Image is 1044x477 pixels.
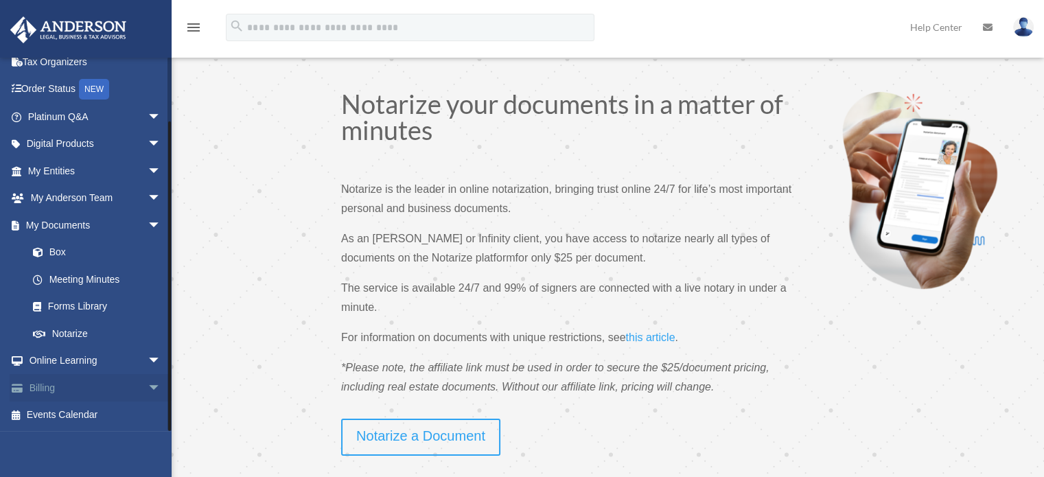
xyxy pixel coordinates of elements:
a: Meeting Minutes [19,266,182,293]
i: search [229,19,244,34]
a: Forms Library [19,293,182,321]
span: Notarize is the leader in online notarization, bringing trust online 24/7 for life’s most importa... [341,183,791,214]
div: NEW [79,79,109,100]
a: this article [625,331,675,350]
a: My Entitiesarrow_drop_down [10,157,182,185]
img: Notarize-hero [837,91,1002,290]
i: menu [185,19,202,36]
span: arrow_drop_down [148,185,175,213]
span: *Please note, the affiliate link must be used in order to secure the $25/document pricing, includ... [341,362,769,393]
a: Events Calendar [10,402,182,429]
a: Notarize a Document [341,419,500,456]
a: Order StatusNEW [10,75,182,104]
a: My Anderson Teamarrow_drop_down [10,185,182,212]
h1: Notarize your documents in a matter of minutes [341,91,794,150]
span: As an [PERSON_NAME] or Infinity client, you have access to notarize nearly all types of documents... [341,233,769,264]
span: this article [625,331,675,343]
span: arrow_drop_down [148,130,175,159]
span: arrow_drop_down [148,103,175,131]
span: arrow_drop_down [148,211,175,240]
span: For information on documents with unique restrictions, see [341,331,625,343]
img: Anderson Advisors Platinum Portal [6,16,130,43]
span: arrow_drop_down [148,374,175,402]
a: Platinum Q&Aarrow_drop_down [10,103,182,130]
img: User Pic [1013,17,1034,37]
span: for only $25 per document. [515,252,645,264]
a: Box [19,239,182,266]
a: My Documentsarrow_drop_down [10,211,182,239]
span: The service is available 24/7 and 99% of signers are connected with a live notary in under a minute. [341,282,786,313]
span: arrow_drop_down [148,347,175,375]
a: Billingarrow_drop_down [10,374,182,402]
span: . [675,331,677,343]
a: Notarize [19,320,175,347]
a: Digital Productsarrow_drop_down [10,130,182,158]
a: menu [185,24,202,36]
a: Online Learningarrow_drop_down [10,347,182,375]
span: arrow_drop_down [148,157,175,185]
a: Tax Organizers [10,48,182,75]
